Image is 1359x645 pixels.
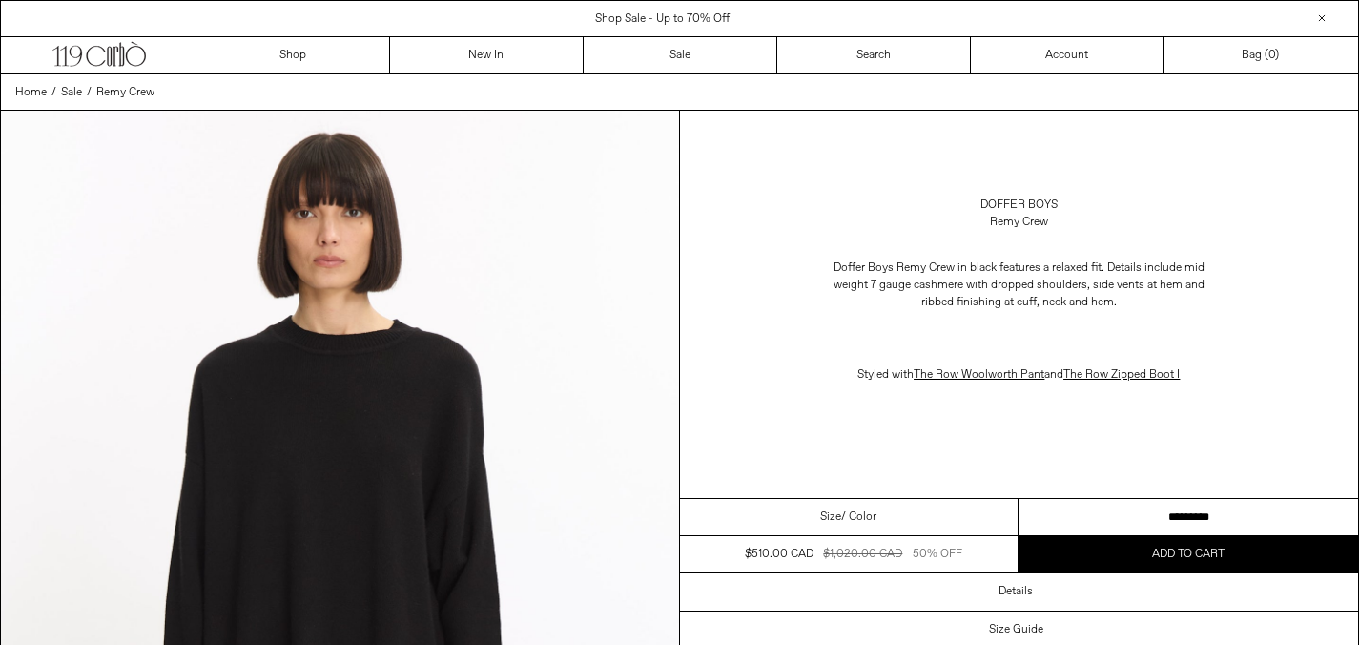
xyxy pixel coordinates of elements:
[823,546,902,563] div: $1,020.00 CAD
[914,367,1044,383] a: The Row Woolworth Pant
[96,85,154,100] span: Remy Crew
[1152,547,1225,562] span: Add to cart
[595,11,730,27] a: Shop Sale - Up to 70% Off
[584,37,777,73] a: Sale
[1019,536,1358,572] button: Add to cart
[971,37,1164,73] a: Account
[15,85,47,100] span: Home
[51,84,56,101] span: /
[61,85,82,100] span: Sale
[196,37,390,73] a: Shop
[990,214,1048,231] div: Remy Crew
[1164,37,1358,73] a: Bag ()
[834,260,1205,310] span: Doffer Boys Remy Crew in black features a relaxed fit. Details include mid weight 7 gauge cashmer...
[15,84,47,101] a: Home
[1063,367,1180,383] a: The Row Zipped Boot I
[390,37,584,73] a: New In
[96,84,154,101] a: Remy Crew
[989,623,1043,636] h3: Size Guide
[777,37,971,73] a: Search
[61,84,82,101] a: Sale
[745,546,813,563] div: $510.00 CAD
[820,509,841,526] span: Size
[87,84,92,101] span: /
[857,367,1180,383] span: Styled with and
[980,197,1058,214] a: Doffer Boys
[841,509,876,526] span: / Color
[913,546,962,563] div: 50% OFF
[999,585,1033,598] h3: Details
[1268,47,1279,64] span: )
[1268,48,1275,63] span: 0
